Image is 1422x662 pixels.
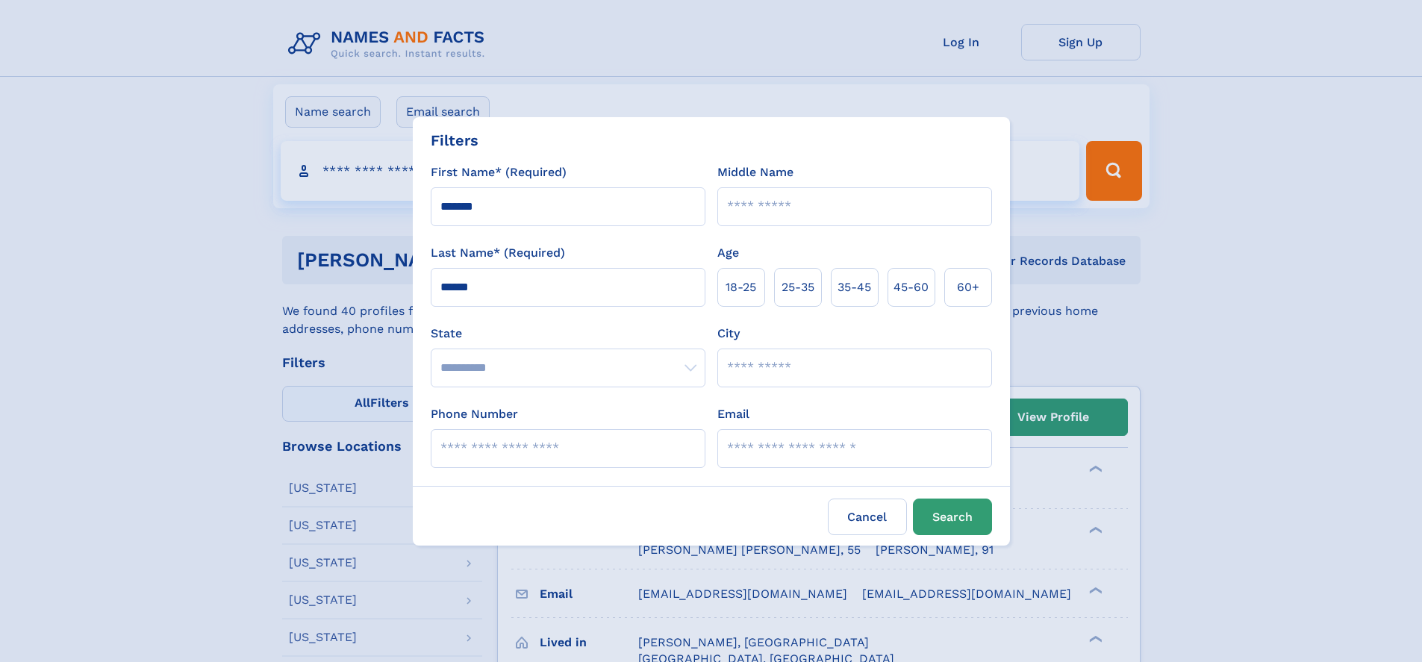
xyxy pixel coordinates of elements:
label: Age [717,244,739,262]
label: Phone Number [431,405,518,423]
label: First Name* (Required) [431,163,567,181]
button: Search [913,499,992,535]
label: Middle Name [717,163,793,181]
span: 60+ [957,278,979,296]
span: 18‑25 [726,278,756,296]
label: Cancel [828,499,907,535]
span: 25‑35 [782,278,814,296]
div: Filters [431,129,478,152]
label: City [717,325,740,343]
span: 45‑60 [894,278,929,296]
label: State [431,325,705,343]
span: 35‑45 [838,278,871,296]
label: Last Name* (Required) [431,244,565,262]
label: Email [717,405,749,423]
